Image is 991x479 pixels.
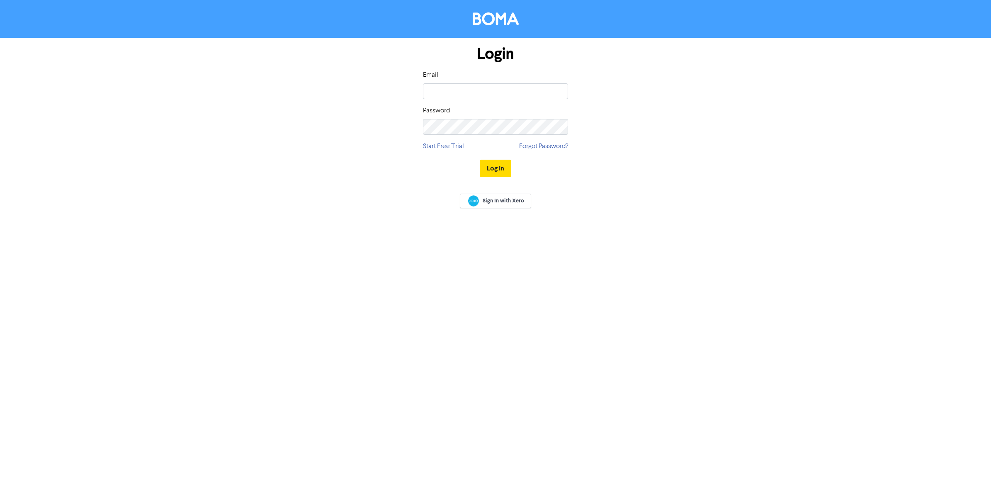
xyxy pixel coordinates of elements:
a: Sign In with Xero [460,194,531,208]
label: Password [423,106,450,116]
a: Start Free Trial [423,141,464,151]
button: Log In [480,160,511,177]
img: Xero logo [468,195,479,207]
a: Forgot Password? [519,141,568,151]
h1: Login [423,44,568,63]
span: Sign In with Xero [483,197,524,204]
label: Email [423,70,438,80]
img: BOMA Logo [473,12,519,25]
